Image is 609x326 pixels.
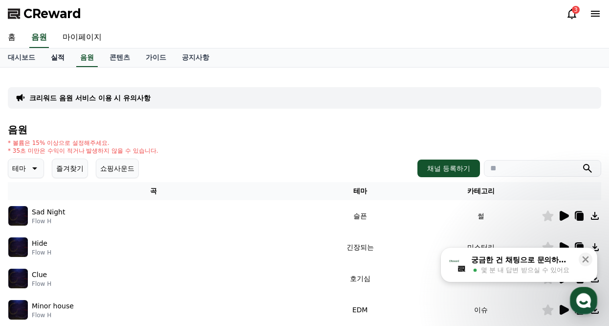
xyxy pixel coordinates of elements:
[29,93,151,103] a: 크리워드 음원 서비스 이용 시 유의사항
[420,200,542,232] td: 썰
[174,48,217,67] a: 공지사항
[300,182,421,200] th: 테마
[32,311,74,319] p: Flow H
[8,269,28,288] img: music
[43,48,72,67] a: 실적
[32,301,74,311] p: Minor house
[417,160,480,177] button: 채널 등록하기
[76,48,98,67] a: 음원
[8,139,158,147] p: * 볼륨은 15% 이상으로 설정해주세요.
[102,48,138,67] a: 콘텐츠
[31,259,37,267] span: 홈
[300,263,421,294] td: 호기심
[420,232,542,263] td: 미스터리
[8,147,158,155] p: * 35초 미만은 수익이 적거나 발생하지 않을 수 있습니다.
[300,200,421,232] td: 슬픈
[8,124,601,135] h4: 음원
[32,238,47,249] p: Hide
[52,159,88,178] button: 즐겨찾기
[96,159,139,178] button: 쇼핑사운드
[8,206,28,226] img: music
[32,217,65,225] p: Flow H
[32,280,51,288] p: Flow H
[572,6,580,14] div: 3
[8,159,44,178] button: 테마
[566,8,578,20] a: 3
[8,182,300,200] th: 곡
[300,232,421,263] td: 긴장되는
[23,6,81,22] span: CReward
[138,48,174,67] a: 가이드
[65,245,126,269] a: 대화
[420,263,542,294] td: 유머
[12,162,26,175] p: 테마
[32,249,51,256] p: Flow H
[8,6,81,22] a: CReward
[89,260,101,268] span: 대화
[420,294,542,326] td: 이슈
[420,182,542,200] th: 카테고리
[32,270,47,280] p: Clue
[55,27,109,48] a: 마이페이지
[3,245,65,269] a: 홈
[32,207,65,217] p: Sad Night
[8,237,28,257] img: music
[126,245,188,269] a: 설정
[8,300,28,320] img: music
[29,27,49,48] a: 음원
[151,259,163,267] span: 설정
[300,294,421,326] td: EDM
